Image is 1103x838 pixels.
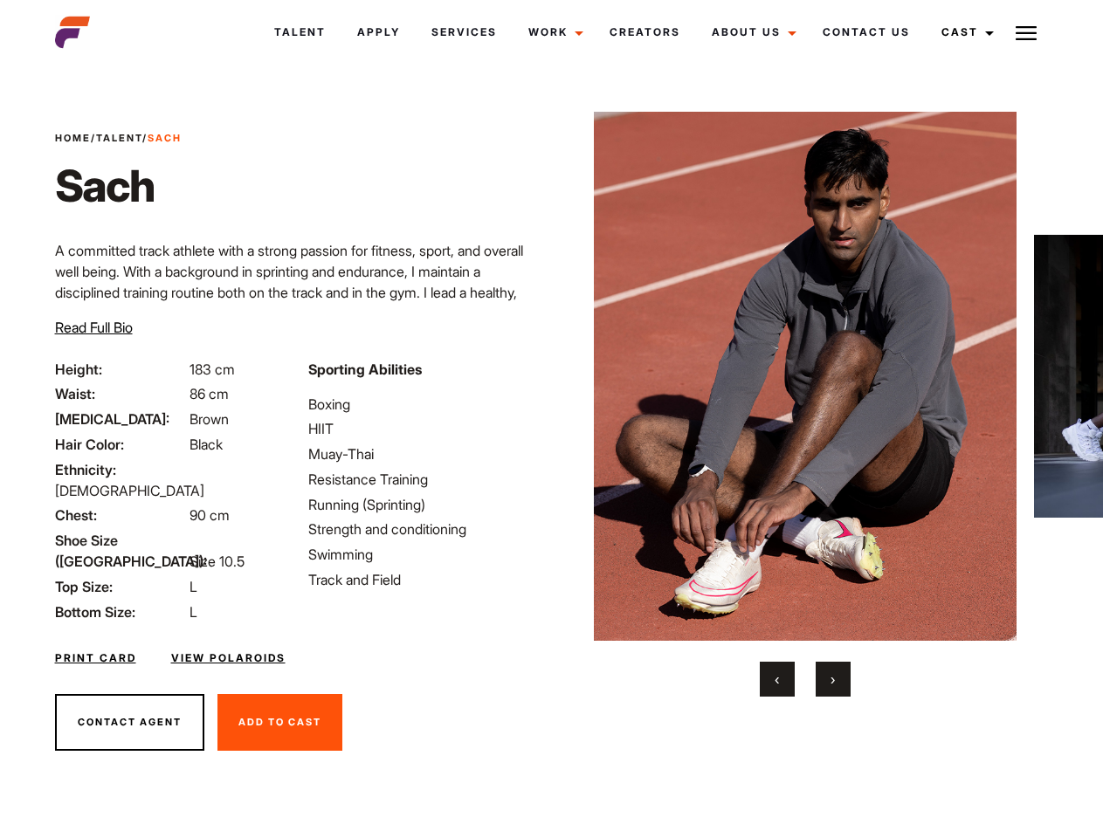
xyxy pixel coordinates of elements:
[55,459,186,480] span: Ethnicity:
[190,385,229,402] span: 86 cm
[308,418,541,439] li: HIIT
[926,9,1004,56] a: Cast
[171,650,286,666] a: View Polaroids
[594,9,696,56] a: Creators
[513,9,594,56] a: Work
[1016,23,1037,44] img: Burger icon
[55,240,541,345] p: A committed track athlete with a strong passion for fitness, sport, and overall well being. With ...
[238,716,321,728] span: Add To Cast
[308,544,541,565] li: Swimming
[55,530,186,572] span: Shoe Size ([GEOGRAPHIC_DATA]):
[308,394,541,415] li: Boxing
[55,131,182,146] span: / /
[190,410,229,428] span: Brown
[341,9,416,56] a: Apply
[190,578,197,595] span: L
[55,160,182,212] h1: Sach
[55,650,136,666] a: Print Card
[55,576,186,597] span: Top Size:
[55,359,186,380] span: Height:
[55,383,186,404] span: Waist:
[831,670,835,688] span: Next
[190,436,223,453] span: Black
[55,434,186,455] span: Hair Color:
[55,132,91,144] a: Home
[55,15,90,50] img: cropped-aefm-brand-fav-22-square.png
[807,9,926,56] a: Contact Us
[259,9,341,56] a: Talent
[190,361,235,378] span: 183 cm
[55,319,133,336] span: Read Full Bio
[775,670,779,688] span: Previous
[308,443,541,464] li: Muay-Thai
[55,601,186,622] span: Bottom Size:
[217,694,342,752] button: Add To Cast
[190,506,230,524] span: 90 cm
[55,409,186,429] span: [MEDICAL_DATA]:
[190,603,197,621] span: L
[416,9,513,56] a: Services
[190,553,245,570] span: Size 10.5
[308,494,541,515] li: Running (Sprinting)
[55,482,204,499] span: [DEMOGRAPHIC_DATA]
[55,694,204,752] button: Contact Agent
[308,519,541,539] li: Strength and conditioning
[696,9,807,56] a: About Us
[55,317,133,338] button: Read Full Bio
[55,505,186,525] span: Chest:
[308,469,541,490] li: Resistance Training
[308,361,422,378] strong: Sporting Abilities
[308,569,541,590] li: Track and Field
[96,132,142,144] a: Talent
[148,132,182,144] strong: Sach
